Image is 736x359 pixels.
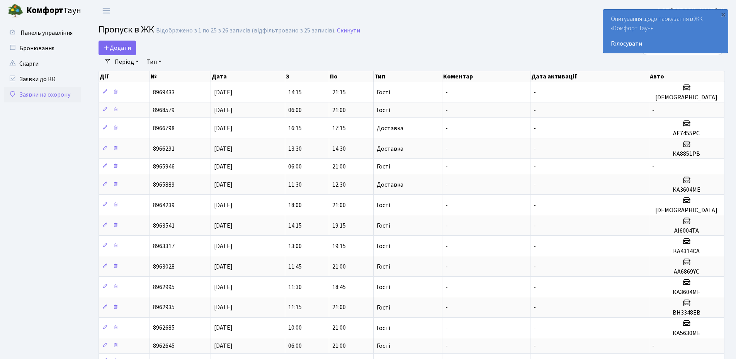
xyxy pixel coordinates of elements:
span: [DATE] [214,283,233,291]
a: Скинути [337,27,360,34]
span: 16:15 [288,124,302,133]
span: 8963028 [153,262,175,271]
span: - [652,162,654,171]
span: Гості [377,264,390,270]
span: 14:15 [288,221,302,230]
span: 21:00 [332,162,346,171]
span: - [534,324,536,332]
span: - [445,106,448,114]
a: Заявки на охорону [4,87,81,102]
span: - [534,221,536,230]
span: [DATE] [214,324,233,332]
span: 21:00 [332,303,346,312]
span: 21:00 [332,324,346,332]
span: 11:15 [288,303,302,312]
h5: КА3604МЕ [652,186,721,194]
span: - [445,324,448,332]
span: Гості [377,284,390,290]
span: 8962645 [153,342,175,350]
span: 11:30 [288,283,302,291]
span: 06:00 [288,162,302,171]
span: Гості [377,305,390,311]
span: [DATE] [214,106,233,114]
span: 21:00 [332,342,346,350]
a: Заявки до КК [4,71,81,87]
a: Скарги [4,56,81,71]
span: - [534,262,536,271]
span: - [534,201,536,209]
span: [DATE] [214,201,233,209]
span: - [445,180,448,189]
span: - [534,242,536,250]
span: 8966291 [153,145,175,153]
div: Опитування щодо паркування в ЖК «Комфорт Таун» [603,10,728,53]
span: [DATE] [214,221,233,230]
span: Гості [377,202,390,208]
span: 13:30 [288,145,302,153]
th: Дії [99,71,150,82]
span: 18:45 [332,283,346,291]
span: - [534,342,536,350]
h5: ВН3348ЕВ [652,309,721,316]
span: 8969433 [153,88,175,97]
span: - [652,106,654,114]
span: - [445,201,448,209]
h5: КА3604МЕ [652,289,721,296]
span: - [445,162,448,171]
span: 11:45 [288,262,302,271]
span: 19:15 [332,221,346,230]
span: 11:30 [288,180,302,189]
a: Додати [99,41,136,55]
button: Переключити навігацію [97,4,116,17]
span: 06:00 [288,106,302,114]
th: № [150,71,211,82]
span: 13:00 [288,242,302,250]
th: Дата [211,71,285,82]
span: 8964239 [153,201,175,209]
span: 8962995 [153,283,175,291]
span: Доставка [377,182,403,188]
h5: АІ6004ТА [652,227,721,235]
a: Бронювання [4,41,81,56]
b: ФОП [PERSON_NAME]. Н. [656,7,727,15]
span: 14:15 [288,88,302,97]
span: - [534,88,536,97]
span: 21:00 [332,201,346,209]
th: Авто [649,71,724,82]
span: Доставка [377,146,403,152]
span: 8963317 [153,242,175,250]
span: - [445,342,448,350]
span: [DATE] [214,180,233,189]
th: По [329,71,373,82]
span: 19:15 [332,242,346,250]
span: - [445,88,448,97]
span: Панель управління [20,29,73,37]
a: Тип [143,55,165,68]
img: logo.png [8,3,23,19]
span: - [534,124,536,133]
span: Додати [104,44,131,52]
div: Відображено з 1 по 25 з 26 записів (відфільтровано з 25 записів). [156,27,335,34]
span: - [534,106,536,114]
span: [DATE] [214,242,233,250]
span: Гості [377,163,390,170]
span: - [445,303,448,312]
h5: [DEMOGRAPHIC_DATA] [652,94,721,101]
span: Гості [377,343,390,349]
b: Комфорт [26,4,63,17]
span: - [445,221,448,230]
span: - [652,342,654,350]
span: - [534,162,536,171]
h5: КА4314СА [652,248,721,255]
span: 21:00 [332,106,346,114]
th: Тип [374,71,442,82]
span: Гості [377,107,390,113]
span: [DATE] [214,262,233,271]
span: 21:00 [332,262,346,271]
span: [DATE] [214,303,233,312]
span: [DATE] [214,145,233,153]
span: Гості [377,325,390,331]
span: - [445,262,448,271]
span: - [534,145,536,153]
span: 8965889 [153,180,175,189]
